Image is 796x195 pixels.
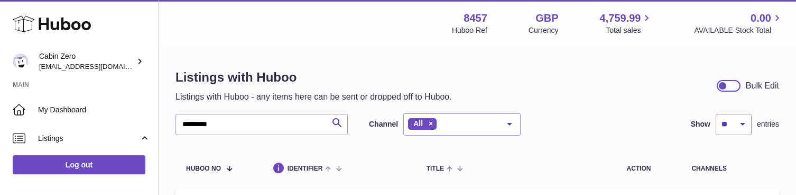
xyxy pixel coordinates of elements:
p: Listings with Huboo - any items here can be sent or dropped off to Huboo. [175,91,452,103]
span: All [413,119,423,128]
strong: 8457 [464,11,487,25]
span: My Dashboard [38,105,150,115]
div: Currency [529,25,559,36]
span: Huboo no [186,165,221,172]
img: internalAdmin-8457@internal.huboo.com [13,54,29,69]
div: Bulk Edit [746,80,779,92]
a: 0.00 AVAILABLE Stock Total [694,11,783,36]
span: entries [757,119,779,129]
h1: Listings with Huboo [175,69,452,86]
div: channels [691,165,769,172]
div: Cabin Zero [39,51,134,72]
label: Channel [369,119,398,129]
a: Log out [13,155,145,174]
span: AVAILABLE Stock Total [694,25,783,36]
div: Huboo Ref [452,25,487,36]
span: Listings [38,134,139,144]
span: 4,759.99 [600,11,641,25]
span: 0.00 [751,11,771,25]
strong: GBP [535,11,558,25]
span: identifier [288,165,323,172]
span: [EMAIL_ADDRESS][DOMAIN_NAME] [39,62,155,70]
a: 4,759.99 Total sales [600,11,653,36]
div: action [627,165,671,172]
label: Show [691,119,710,129]
span: title [427,165,444,172]
span: Total sales [606,25,653,36]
